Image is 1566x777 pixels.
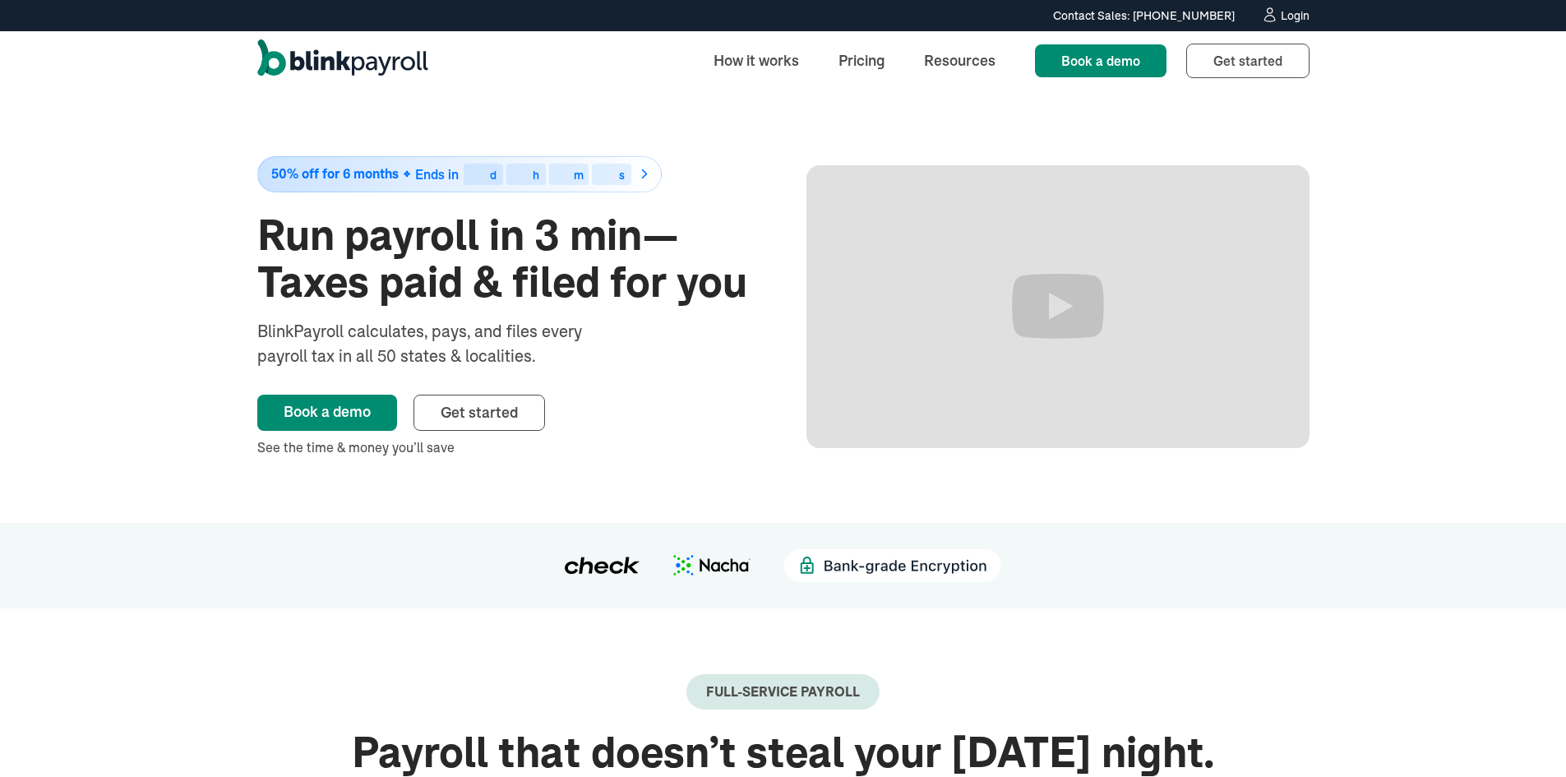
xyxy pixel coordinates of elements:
[257,729,1310,776] h2: Payroll that doesn’t steal your [DATE] night.
[706,684,860,700] div: Full-Service payroll
[574,169,584,181] div: m
[1186,44,1310,78] a: Get started
[806,165,1310,448] iframe: Run Payroll in 3 min with BlinkPayroll
[1053,7,1235,25] div: Contact Sales: [PHONE_NUMBER]
[1281,10,1310,21] div: Login
[825,43,898,78] a: Pricing
[490,169,497,181] div: d
[700,43,812,78] a: How it works
[271,167,399,181] span: 50% off for 6 months
[441,403,518,422] span: Get started
[1261,7,1310,25] a: Login
[257,319,626,368] div: BlinkPayroll calculates, pays, and files every payroll tax in all 50 states & localities.
[1035,44,1166,77] a: Book a demo
[257,39,428,82] a: home
[619,169,625,181] div: s
[1061,53,1140,69] span: Book a demo
[257,212,760,306] h1: Run payroll in 3 min—Taxes paid & filed for you
[257,156,760,192] a: 50% off for 6 monthsEnds indhms
[1213,53,1282,69] span: Get started
[533,169,539,181] div: h
[257,437,760,457] div: See the time & money you’ll save
[415,166,459,183] span: Ends in
[911,43,1009,78] a: Resources
[257,395,397,431] a: Book a demo
[413,395,545,431] a: Get started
